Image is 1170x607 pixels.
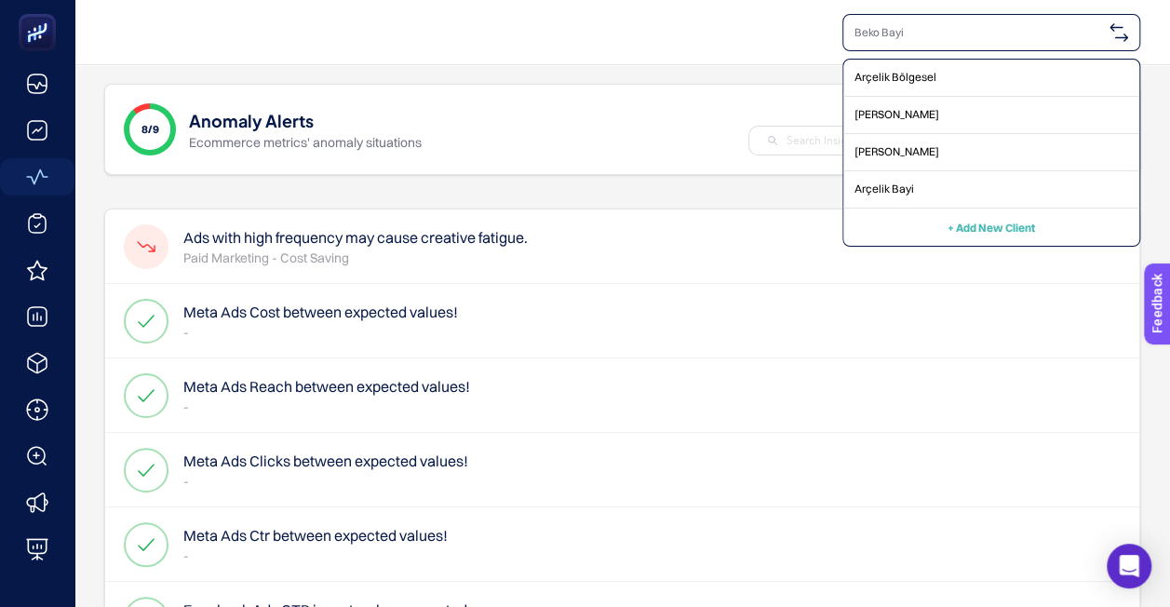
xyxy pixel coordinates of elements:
span: [PERSON_NAME] [854,107,939,122]
p: - [183,546,448,565]
h1: Anomaly Alerts [189,107,314,133]
input: Search Insight [787,132,1101,149]
p: Ecommerce metrics' anomaly situations [189,133,422,152]
p: - [183,398,470,416]
p: Paid Marketing - Cost Saving [183,249,528,267]
p: - [183,472,468,491]
span: [PERSON_NAME] [854,144,939,159]
img: svg%3e [1109,23,1128,42]
img: Search Insight [768,136,777,145]
span: + Add New Client [948,221,1035,235]
h4: Meta Ads Ctr between expected values! [183,524,448,546]
h4: Meta Ads Clicks between expected values! [183,450,468,472]
span: Arçelik Bayi [854,182,914,196]
div: Open Intercom Messenger [1107,544,1151,588]
span: 8/9 [141,122,159,137]
span: Feedback [11,6,71,20]
input: Beko Bayi [854,25,1102,40]
button: + Add New Client [948,216,1035,238]
h4: Ads with high frequency may cause creative fatigue. [183,226,528,249]
span: Arçelik Bölgesel [854,70,936,85]
p: - [183,323,458,342]
h4: Meta Ads Reach between expected values! [183,375,470,398]
h4: Meta Ads Cost between expected values! [183,301,458,323]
